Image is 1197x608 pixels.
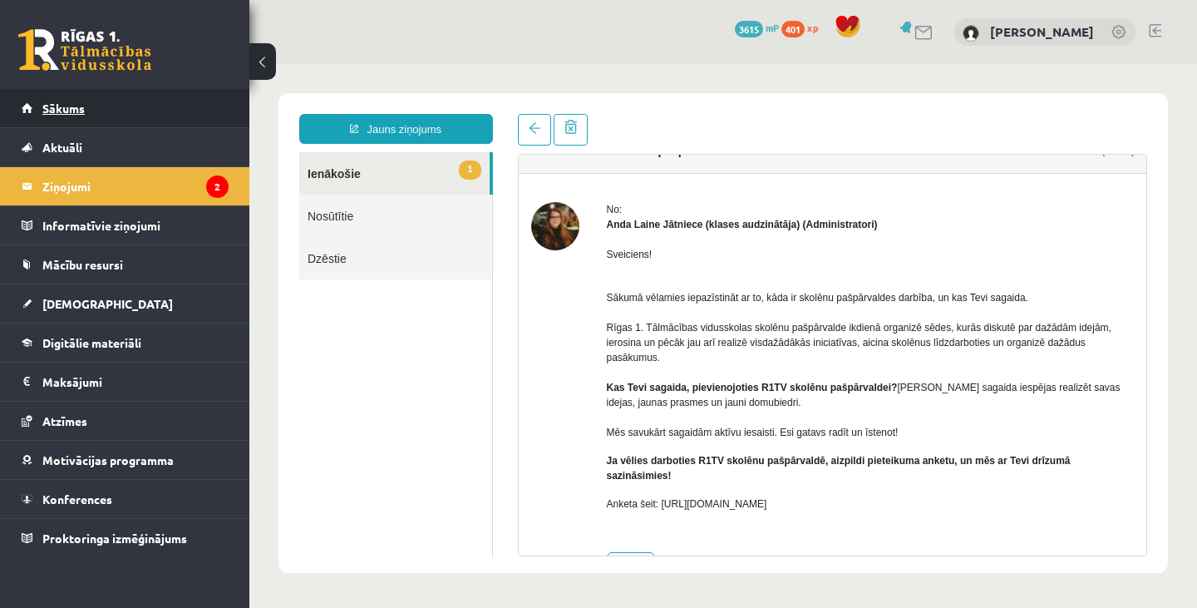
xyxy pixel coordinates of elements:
a: 3615 mP [735,21,779,34]
a: Informatīvie ziņojumi [22,206,229,245]
span: mP [766,21,779,34]
legend: Informatīvie ziņojumi [42,206,229,245]
span: 401 [781,21,805,37]
a: Maksājumi [22,363,229,401]
a: Sākums [22,89,229,127]
b: Ja vēlies darboties R1TV skolēnu pašpārvaldē, aizpildi pieteikuma anketu, un mēs ar Tevi drīzumā ... [357,391,821,418]
span: 3615 [735,21,763,37]
a: Rīgas 1. Tālmācības vidusskola [18,29,151,71]
a: Digitālie materiāli [22,324,229,362]
a: Motivācijas programma [22,441,229,479]
div: No: [357,138,885,153]
a: Ziņojumi2 [22,167,229,205]
img: Nikoletta Nikolajenko [963,25,979,42]
a: Atzīmes [22,402,229,440]
a: [DEMOGRAPHIC_DATA] [22,284,229,323]
a: [PERSON_NAME] [990,23,1094,40]
span: Proktoringa izmēģinājums [42,531,187,546]
img: Anda Laine Jātniece (klases audzinātāja) [282,138,330,186]
p: Anketa šeit: [URL][DOMAIN_NAME] [357,433,885,447]
a: Aktuāli [22,128,229,166]
a: Konferences [22,480,229,518]
a: Nosūtītie [50,131,243,173]
span: Sākums [42,101,85,116]
strong: Anda Laine Jātniece (klases audzinātāja) (Administratori) [357,155,628,166]
p: Sveiciens! [357,183,885,198]
a: Atbildēt [357,488,406,518]
span: xp [807,21,818,34]
a: 401 xp [781,21,826,34]
i: 2 [206,175,229,198]
span: Aktuāli [42,140,82,155]
span: Konferences [42,492,112,507]
span: Motivācijas programma [42,452,174,467]
span: Digitālie materiāli [42,335,141,350]
a: Proktoringa izmēģinājums [22,519,229,557]
span: Mācību resursi [42,257,123,272]
legend: Ziņojumi [42,167,229,205]
span: 1 [209,96,231,116]
legend: Maksājumi [42,363,229,401]
p: Sākumā vēlamies iepazīstināt ar to, kāda ir skolēnu pašpārvaldes darbība, un kas Tevi sagaida. Rī... [357,211,885,376]
span: [DEMOGRAPHIC_DATA] [42,296,173,311]
strong: Kas Tevi sagaida, pievienojoties R1TV skolēnu pašpārvaldei? [357,318,648,329]
a: 1Ienākošie [50,88,240,131]
a: Dzēstie [50,173,243,215]
a: Jauns ziņojums [50,50,244,80]
a: Mācību resursi [22,245,229,284]
span: Atzīmes [42,413,87,428]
